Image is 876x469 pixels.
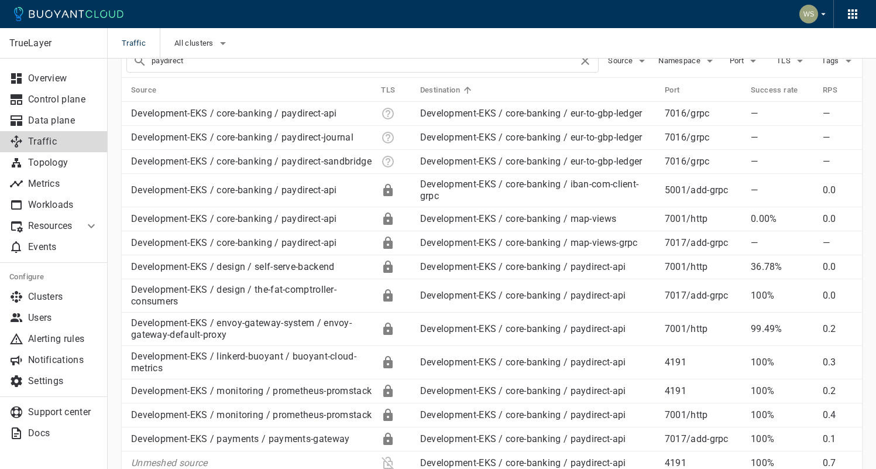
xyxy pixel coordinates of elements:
[28,427,98,439] p: Docs
[28,199,98,211] p: Workloads
[665,357,741,368] p: 4191
[665,261,741,273] p: 7001 / http
[28,94,98,105] p: Control plane
[665,323,741,335] p: 7001 / http
[131,351,356,374] a: Development-EKS / linkerd-buoyant / buoyant-cloud-metrics
[665,433,741,445] p: 7017 / add-grpc
[823,323,853,335] p: 0.2
[665,290,741,302] p: 7017 / add-grpc
[751,409,813,421] p: 100%
[28,220,75,232] p: Resources
[28,406,98,418] p: Support center
[823,213,853,225] p: 0.0
[823,385,853,397] p: 0.2
[131,433,350,444] a: Development-EKS / payments / payments-gateway
[751,132,813,143] p: —
[665,108,741,119] p: 7016 / grpc
[751,156,813,167] p: —
[131,184,337,196] a: Development-EKS / core-banking / paydirect-api
[420,179,639,201] a: Development-EKS / core-banking / iban-com-client-grpc
[823,409,853,421] p: 0.4
[381,107,395,121] div: Unknown
[131,237,337,248] a: Development-EKS / core-banking / paydirect-api
[9,272,98,282] h5: Configure
[823,156,853,167] p: —
[665,457,741,469] p: 4191
[823,132,853,143] p: —
[131,317,352,340] a: Development-EKS / envoy-gateway-system / envoy-gateway-default-proxy
[823,433,853,445] p: 0.1
[665,385,741,397] p: 4191
[28,312,98,324] p: Users
[665,156,741,167] p: 7016 / grpc
[665,85,695,95] span: Port
[122,28,160,59] span: Traffic
[751,237,813,249] p: —
[28,291,98,303] p: Clusters
[420,85,475,95] span: Destination
[726,52,764,70] button: Port
[665,237,741,249] p: 7017 / add-grpc
[174,39,216,48] span: All clusters
[773,52,810,70] button: TLS
[730,56,746,66] span: Port
[420,323,626,334] a: Development-EKS / core-banking / paydirect-api
[28,354,98,366] p: Notifications
[28,136,98,148] p: Traffic
[751,184,813,196] p: —
[823,357,853,368] p: 0.3
[131,261,335,272] a: Development-EKS / design / self-serve-backend
[28,241,98,253] p: Events
[131,385,372,396] a: Development-EKS / monitoring / prometheus-promstack
[131,156,372,167] a: Development-EKS / core-banking / paydirect-sandbridge
[28,157,98,169] p: Topology
[420,261,626,272] a: Development-EKS / core-banking / paydirect-api
[751,261,813,273] p: 36.78%
[28,333,98,345] p: Alerting rules
[823,261,853,273] p: 0.0
[152,53,578,69] input: Search
[131,213,337,224] a: Development-EKS / core-banking / paydirect-api
[9,37,98,49] p: TrueLayer
[131,85,156,95] h5: Source
[420,385,626,396] a: Development-EKS / core-banking / paydirect-api
[28,115,98,126] p: Data plane
[799,5,818,23] img: Weichung Shaw
[751,385,813,397] p: 100%
[420,457,626,468] a: Development-EKS / core-banking / paydirect-api
[381,85,395,95] h5: TLS
[131,108,337,119] a: Development-EKS / core-banking / paydirect-api
[381,131,395,145] div: Unknown
[28,375,98,387] p: Settings
[131,85,171,95] span: Source
[665,85,680,95] h5: Port
[131,409,372,420] a: Development-EKS / monitoring / prometheus-promstack
[665,132,741,143] p: 7016 / grpc
[131,132,353,143] a: Development-EKS / core-banking / paydirect-journal
[823,85,837,95] h5: RPS
[420,85,460,95] h5: Destination
[751,323,813,335] p: 99.49%
[420,156,643,167] a: Development-EKS / core-banking / eur-to-gbp-ledger
[131,457,372,469] p: Unmeshed source
[751,85,813,95] span: Success rate
[174,35,230,52] button: All clusters
[665,213,741,225] p: 7001 / http
[823,85,853,95] span: RPS
[751,85,798,95] h5: Success rate
[28,178,98,190] p: Metrics
[822,56,841,66] span: Tags
[823,457,853,469] p: 0.7
[420,237,638,248] a: Development-EKS / core-banking / map-views-grpc
[608,52,649,70] button: Source
[608,56,635,66] span: Source
[823,290,853,302] p: 0.0
[751,213,813,225] p: 0.00%
[420,213,617,224] a: Development-EKS / core-banking / map-views
[823,237,853,249] p: —
[658,56,703,66] span: Namespace
[751,357,813,368] p: 100%
[665,184,741,196] p: 5001 / add-grpc
[658,52,717,70] button: Namespace
[751,290,813,302] p: 100%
